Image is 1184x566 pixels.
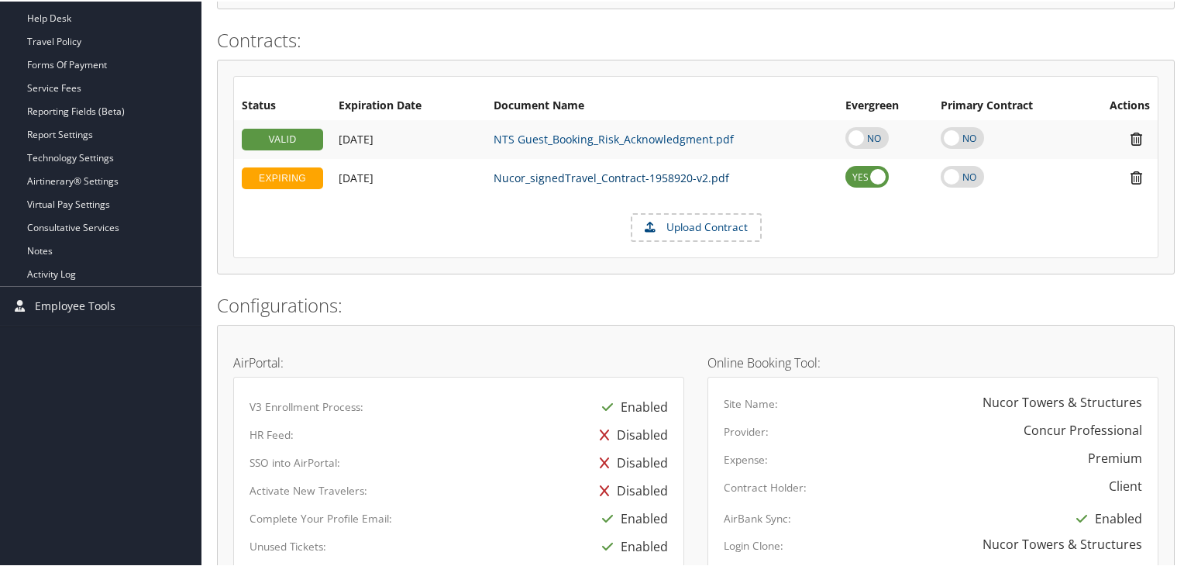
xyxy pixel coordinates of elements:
label: Unused Tickets: [250,537,326,553]
h2: Configurations: [217,291,1175,317]
h2: Contracts: [217,26,1175,52]
label: AirBank Sync: [724,509,791,525]
div: Add/Edit Date [339,170,478,184]
i: Remove Contract [1123,168,1150,185]
span: [DATE] [339,130,373,145]
div: EXPIRING [242,166,323,188]
div: Disabled [592,447,668,475]
h4: AirPortal: [233,355,684,368]
div: Concur Professional [1024,419,1142,438]
th: Document Name [486,91,838,119]
div: Add/Edit Date [339,131,478,145]
label: Contract Holder: [724,478,807,494]
div: VALID [242,127,323,149]
label: SSO into AirPortal: [250,454,340,469]
div: Nucor Towers & Structures [983,533,1142,552]
div: Enabled [1069,503,1142,531]
label: Activate New Travelers: [250,481,367,497]
a: NTS Guest_Booking_Risk_Acknowledgment.pdf [494,130,734,145]
div: Nucor Towers & Structures [983,392,1142,410]
label: Expense: [724,450,768,466]
label: HR Feed: [250,426,294,441]
h4: Online Booking Tool: [707,355,1158,368]
div: Enabled [594,503,668,531]
span: Employee Tools [35,285,115,324]
label: Login Clone: [724,537,783,552]
div: Disabled [592,475,668,503]
div: Disabled [592,419,668,447]
div: Client [1109,475,1142,494]
span: [DATE] [339,169,373,184]
div: Enabled [594,531,668,559]
a: Nucor_signedTravel_Contract-1958920-v2.pdf [494,169,729,184]
label: Complete Your Profile Email: [250,509,392,525]
div: Premium [1088,447,1142,466]
label: Upload Contract [632,213,760,240]
div: Enabled [594,392,668,419]
th: Actions [1081,91,1158,119]
th: Expiration Date [331,91,486,119]
th: Status [234,91,331,119]
label: V3 Enrollment Process: [250,398,363,413]
th: Primary Contract [933,91,1081,119]
label: Site Name: [724,395,778,410]
i: Remove Contract [1123,129,1150,146]
label: Provider: [724,423,769,438]
th: Evergreen [838,91,932,119]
